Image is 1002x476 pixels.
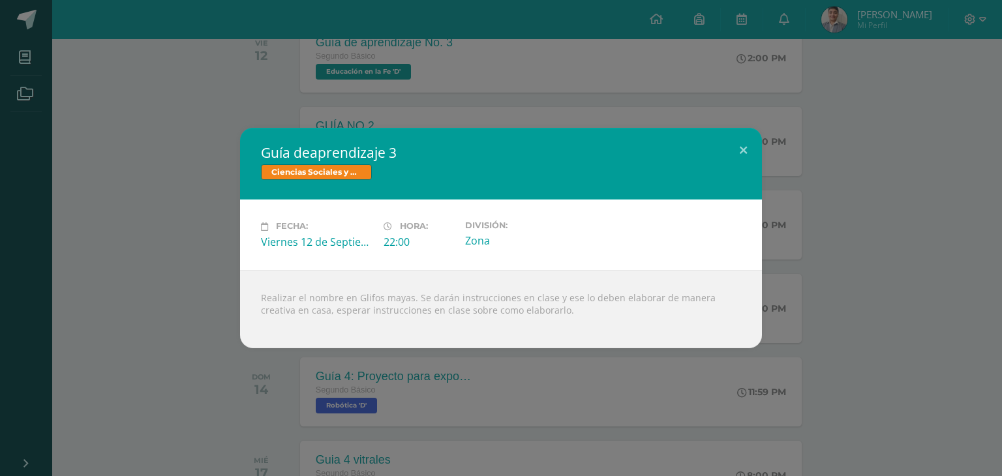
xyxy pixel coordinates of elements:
[465,220,577,230] label: División:
[276,222,308,231] span: Fecha:
[384,235,455,249] div: 22:00
[261,164,372,180] span: Ciencias Sociales y Formación Ciudadana e Interculturalidad
[400,222,428,231] span: Hora:
[261,235,373,249] div: Viernes 12 de Septiembre
[725,128,762,172] button: Close (Esc)
[240,270,762,348] div: Realizar el nombre en Glifos mayas. Se darán instrucciones en clase y ese lo deben elaborar de ma...
[261,143,741,162] h2: Guía deaprendizaje 3
[465,233,577,248] div: Zona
